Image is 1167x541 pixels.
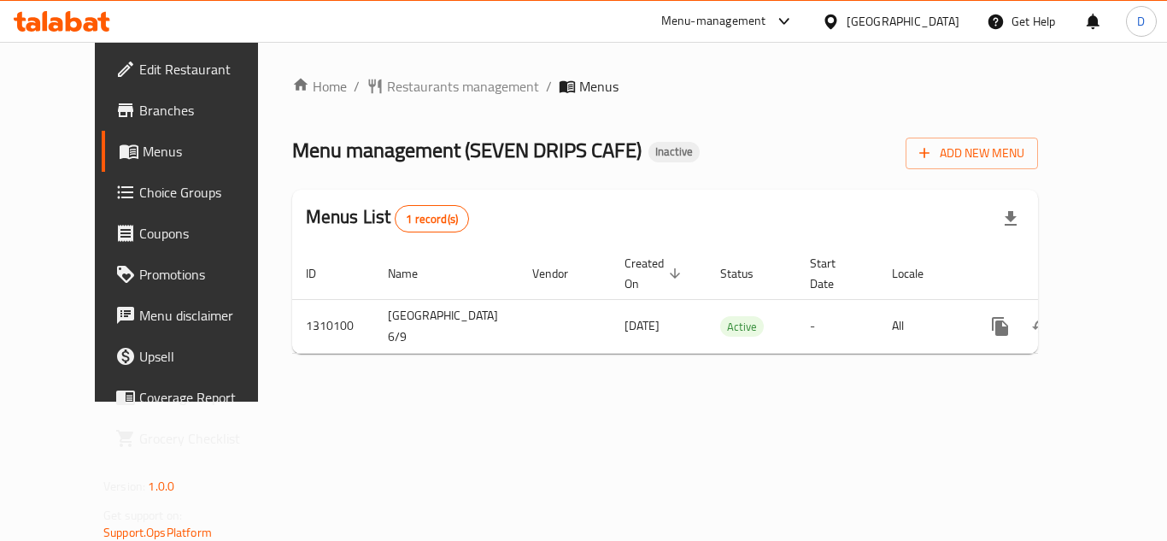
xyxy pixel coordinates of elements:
div: Inactive [648,142,700,162]
button: more [980,306,1021,347]
span: Branches [139,100,276,121]
span: Choice Groups [139,182,276,203]
span: Locale [892,263,946,284]
span: Menu disclaimer [139,305,276,326]
a: Home [292,76,347,97]
a: Coverage Report [102,377,290,418]
span: Get support on: [103,504,182,526]
button: Add New Menu [906,138,1038,169]
span: Version: [103,475,145,497]
button: Change Status [1021,306,1062,347]
a: Menus [102,131,290,172]
div: Active [720,316,764,337]
span: Inactive [648,144,700,159]
span: Active [720,317,764,337]
td: 1310100 [292,299,374,353]
span: Add New Menu [919,143,1024,164]
span: Name [388,263,440,284]
a: Branches [102,90,290,131]
span: 1.0.0 [148,475,174,497]
span: Created On [625,253,686,294]
div: Menu-management [661,11,766,32]
span: Edit Restaurant [139,59,276,79]
div: Export file [990,198,1031,239]
a: Coupons [102,213,290,254]
li: / [546,76,552,97]
span: ID [306,263,338,284]
h2: Menus List [306,204,469,232]
span: [DATE] [625,315,660,337]
span: Coupons [139,223,276,244]
a: Upsell [102,336,290,377]
th: Actions [966,248,1158,300]
span: Grocery Checklist [139,428,276,449]
span: Vendor [532,263,590,284]
a: Choice Groups [102,172,290,213]
a: Menu disclaimer [102,295,290,336]
a: Promotions [102,254,290,295]
td: All [878,299,966,353]
span: Menus [579,76,619,97]
span: Restaurants management [387,76,539,97]
span: Status [720,263,776,284]
span: Menus [143,141,276,162]
a: Edit Restaurant [102,49,290,90]
li: / [354,76,360,97]
div: Total records count [395,205,469,232]
span: Upsell [139,346,276,367]
div: [GEOGRAPHIC_DATA] [847,12,959,31]
a: Grocery Checklist [102,418,290,459]
span: Promotions [139,264,276,285]
span: Start Date [810,253,858,294]
td: - [796,299,878,353]
span: Coverage Report [139,387,276,408]
span: D [1137,12,1145,31]
a: Restaurants management [367,76,539,97]
nav: breadcrumb [292,76,1038,97]
span: 1 record(s) [396,211,468,227]
span: Menu management ( SEVEN DRIPS CAFE ) [292,131,642,169]
table: enhanced table [292,248,1158,354]
td: [GEOGRAPHIC_DATA] 6/9 [374,299,519,353]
